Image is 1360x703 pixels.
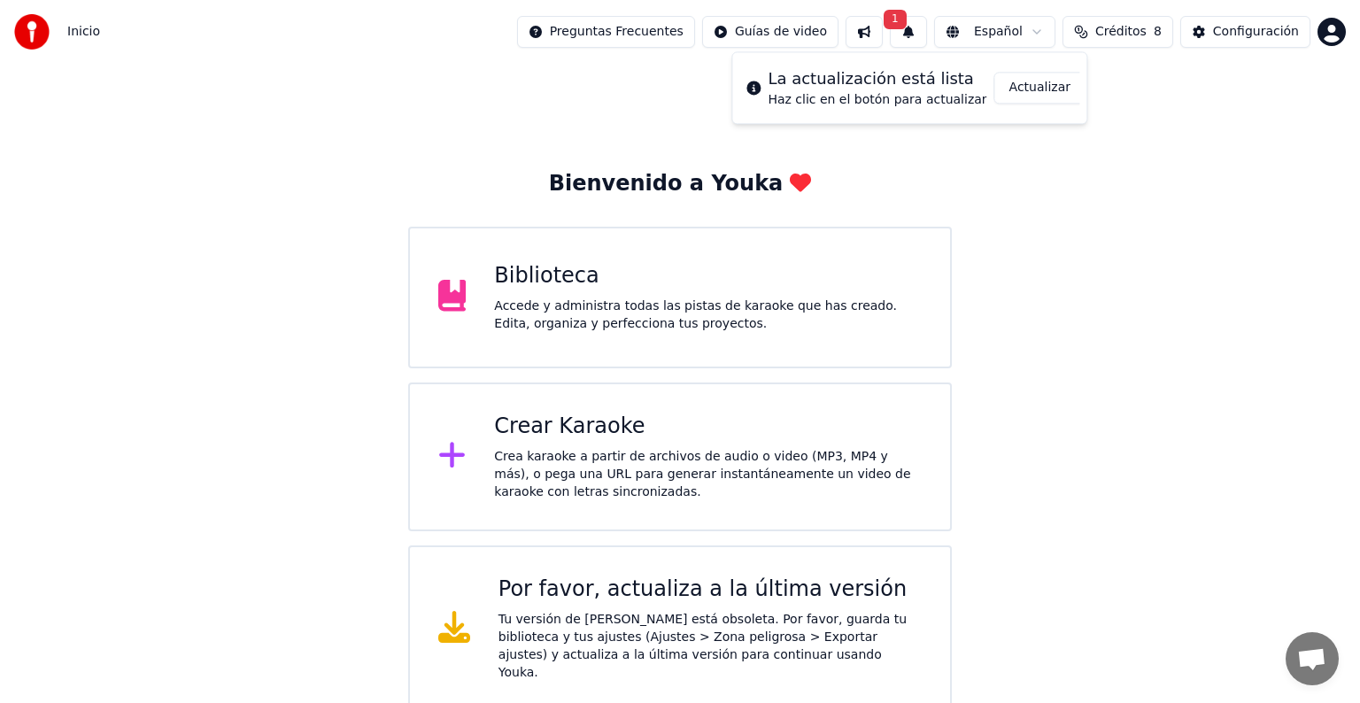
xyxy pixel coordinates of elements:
div: Haz clic en el botón para actualizar [768,91,986,109]
button: Guías de video [702,16,838,48]
img: youka [14,14,50,50]
button: Créditos8 [1062,16,1173,48]
div: Biblioteca [494,262,922,290]
a: Chat abierto [1286,632,1339,685]
div: Tu versión de [PERSON_NAME] está obsoleta. Por favor, guarda tu biblioteca y tus ajustes (Ajustes... [498,611,922,682]
div: Crea karaoke a partir de archivos de audio o video (MP3, MP4 y más), o pega una URL para generar ... [494,448,922,501]
button: Preguntas Frecuentes [517,16,695,48]
span: Inicio [67,23,100,41]
nav: breadcrumb [67,23,100,41]
button: 1 [890,16,927,48]
div: Por favor, actualiza a la última versión [498,576,922,604]
span: Créditos [1095,23,1147,41]
div: Crear Karaoke [494,413,922,441]
div: Bienvenido a Youka [549,170,812,198]
button: Configuración [1180,16,1310,48]
div: La actualización está lista [768,66,986,91]
button: Actualizar [994,72,1086,104]
span: 8 [1154,23,1162,41]
span: 1 [884,10,907,29]
div: Accede y administra todas las pistas de karaoke que has creado. Edita, organiza y perfecciona tus... [494,297,922,333]
div: Configuración [1213,23,1299,41]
